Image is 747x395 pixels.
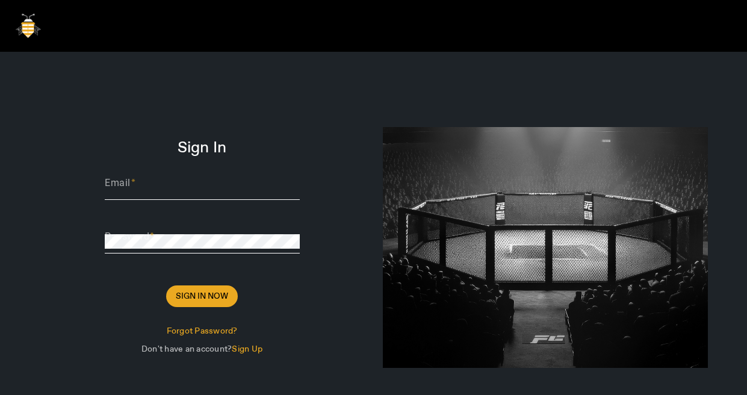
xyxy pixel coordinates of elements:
[178,142,227,154] span: Sign In
[141,344,232,355] span: Don't have an account?
[105,177,131,188] mat-label: Email
[105,231,149,242] mat-label: Password
[10,8,47,44] img: bigbee-logo.png
[176,290,228,302] span: Sign In Now
[232,344,262,355] span: Sign Up
[166,285,238,307] button: Sign In Now
[167,325,238,337] span: Forgot Password?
